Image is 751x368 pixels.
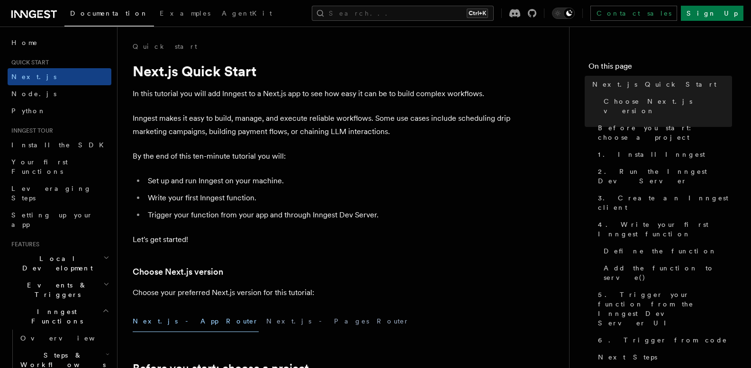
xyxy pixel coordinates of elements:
a: 6. Trigger from code [594,332,732,349]
span: Local Development [8,254,103,273]
p: Let's get started! [133,233,512,246]
a: Home [8,34,111,51]
a: Examples [154,3,216,26]
span: Next Steps [598,352,657,362]
a: Quick start [133,42,197,51]
a: Choose Next.js version [133,265,223,278]
p: Choose your preferred Next.js version for this tutorial: [133,286,512,299]
span: 6. Trigger from code [598,335,727,345]
a: Next.js [8,68,111,85]
button: Next.js - App Router [133,311,259,332]
a: Next Steps [594,349,732,366]
span: Add the function to serve() [604,263,732,282]
span: 1. Install Inngest [598,150,705,159]
a: 1. Install Inngest [594,146,732,163]
a: Node.js [8,85,111,102]
a: Next.js Quick Start [588,76,732,93]
a: Documentation [64,3,154,27]
span: Overview [20,334,118,342]
span: Install the SDK [11,141,109,149]
a: 5. Trigger your function from the Inngest Dev Server UI [594,286,732,332]
a: 2. Run the Inngest Dev Server [594,163,732,189]
span: Choose Next.js version [604,97,732,116]
a: Before you start: choose a project [594,119,732,146]
p: In this tutorial you will add Inngest to a Next.js app to see how easy it can be to build complex... [133,87,512,100]
span: Inngest tour [8,127,53,135]
kbd: Ctrl+K [467,9,488,18]
span: 4. Write your first Inngest function [598,220,732,239]
a: 4. Write your first Inngest function [594,216,732,242]
a: Your first Functions [8,153,111,180]
button: Inngest Functions [8,303,111,330]
span: Setting up your app [11,211,93,228]
span: 3. Create an Inngest client [598,193,732,212]
button: Local Development [8,250,111,277]
a: AgentKit [216,3,278,26]
span: Documentation [70,9,148,17]
button: Toggle dark mode [552,8,575,19]
li: Write your first Inngest function. [145,191,512,205]
h4: On this page [588,61,732,76]
a: Setting up your app [8,206,111,233]
span: Node.js [11,90,56,98]
span: 2. Run the Inngest Dev Server [598,167,732,186]
button: Search...Ctrl+K [312,6,494,21]
span: Home [11,38,38,47]
button: Events & Triggers [8,277,111,303]
a: 3. Create an Inngest client [594,189,732,216]
span: Examples [160,9,210,17]
span: Your first Functions [11,158,68,175]
span: Before you start: choose a project [598,123,732,142]
span: Next.js [11,73,56,81]
button: Next.js - Pages Router [266,311,409,332]
span: 5. Trigger your function from the Inngest Dev Server UI [598,290,732,328]
span: Quick start [8,59,49,66]
a: Python [8,102,111,119]
span: Next.js Quick Start [592,80,716,89]
li: Trigger your function from your app and through Inngest Dev Server. [145,208,512,222]
a: Add the function to serve() [600,260,732,286]
a: Define the function [600,242,732,260]
a: Contact sales [590,6,677,21]
span: Inngest Functions [8,307,102,326]
a: Leveraging Steps [8,180,111,206]
span: Python [11,107,46,115]
a: Overview [17,330,111,347]
p: Inngest makes it easy to build, manage, and execute reliable workflows. Some use cases include sc... [133,112,512,138]
span: Features [8,241,39,248]
a: Sign Up [681,6,743,21]
p: By the end of this ten-minute tutorial you will: [133,150,512,163]
li: Set up and run Inngest on your machine. [145,174,512,188]
span: Leveraging Steps [11,185,91,202]
a: Install the SDK [8,136,111,153]
span: Define the function [604,246,717,256]
span: AgentKit [222,9,272,17]
span: Events & Triggers [8,280,103,299]
h1: Next.js Quick Start [133,63,512,80]
a: Choose Next.js version [600,93,732,119]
